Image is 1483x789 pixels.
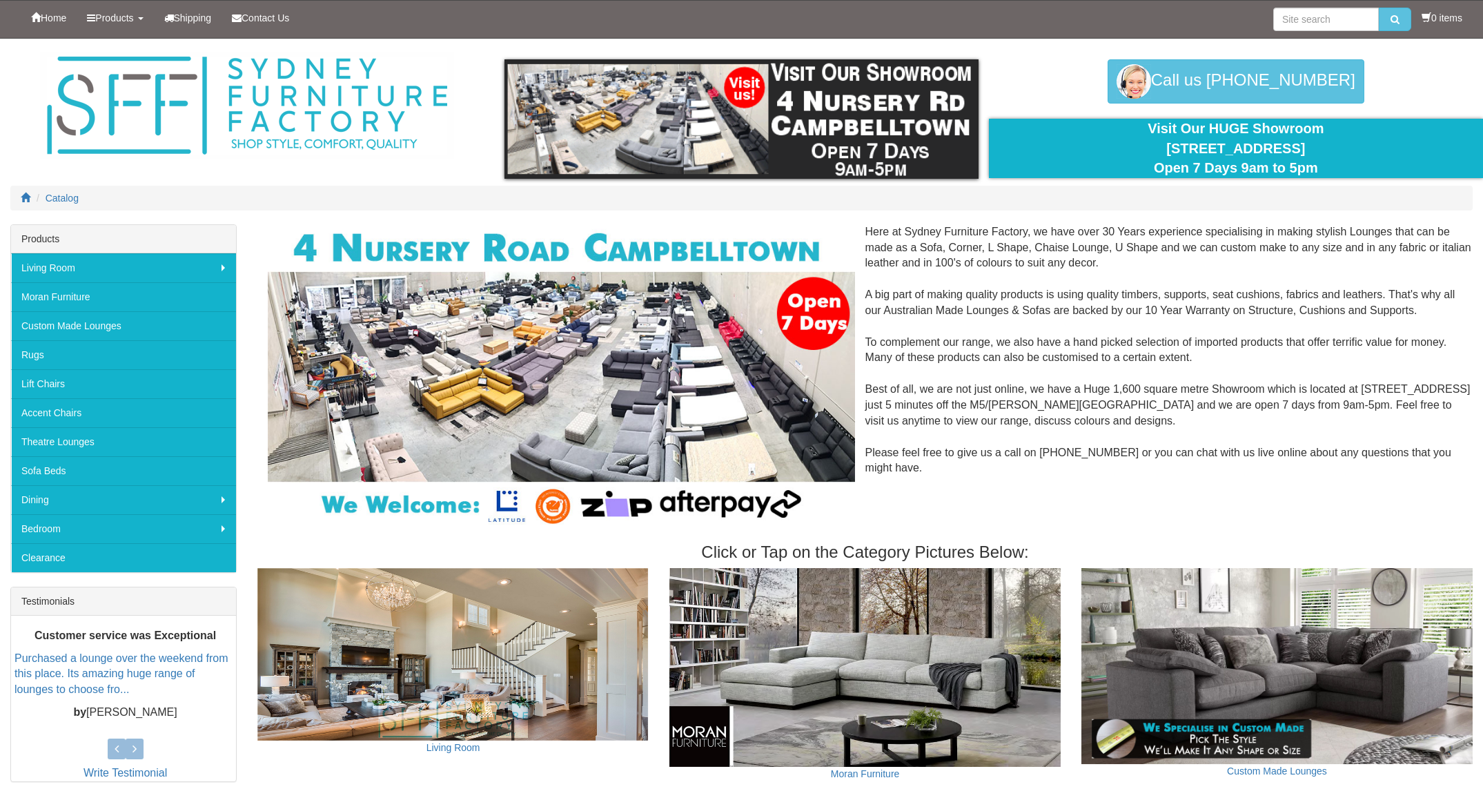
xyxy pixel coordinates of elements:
img: Living Room [257,568,649,741]
a: Living Room [11,253,236,282]
a: Moran Furniture [831,768,900,779]
a: Write Testimonial [84,767,167,779]
img: Corner Modular Lounges [268,224,854,529]
a: Purchased a lounge over the weekend from this place. Its amazing huge range of lounges to choose ... [14,652,228,695]
a: Dining [11,485,236,514]
img: Custom Made Lounges [1081,568,1473,763]
a: Shipping [154,1,222,35]
a: Custom Made Lounges [11,311,236,340]
a: Custom Made Lounges [1227,766,1327,777]
img: Sydney Furniture Factory [40,52,454,159]
a: Home [21,1,77,35]
a: Living Room [426,742,480,753]
a: Moran Furniture [11,282,236,311]
a: Bedroom [11,514,236,543]
p: [PERSON_NAME] [14,705,236,721]
a: Theatre Lounges [11,427,236,456]
h3: Click or Tap on the Category Pictures Below: [257,543,1473,561]
div: Visit Our HUGE Showroom [STREET_ADDRESS] Open 7 Days 9am to 5pm [999,119,1473,178]
div: Testimonials [11,587,236,616]
span: Contact Us [242,12,289,23]
img: Moran Furniture [669,568,1061,767]
b: by [73,706,86,718]
a: Accent Chairs [11,398,236,427]
input: Site search [1273,8,1379,31]
a: Rugs [11,340,236,369]
a: Products [77,1,153,35]
b: Customer service was Exceptional [35,630,216,641]
span: Shipping [174,12,212,23]
div: Products [11,225,236,253]
a: Contact Us [222,1,299,35]
a: Sofa Beds [11,456,236,485]
div: Here at Sydney Furniture Factory, we have over 30 Years experience specialising in making stylish... [257,224,1473,492]
span: Home [41,12,66,23]
a: Lift Chairs [11,369,236,398]
img: showroom.gif [504,59,978,179]
span: Products [95,12,133,23]
a: Catalog [46,193,79,204]
li: 0 items [1422,11,1462,25]
a: Clearance [11,543,236,572]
